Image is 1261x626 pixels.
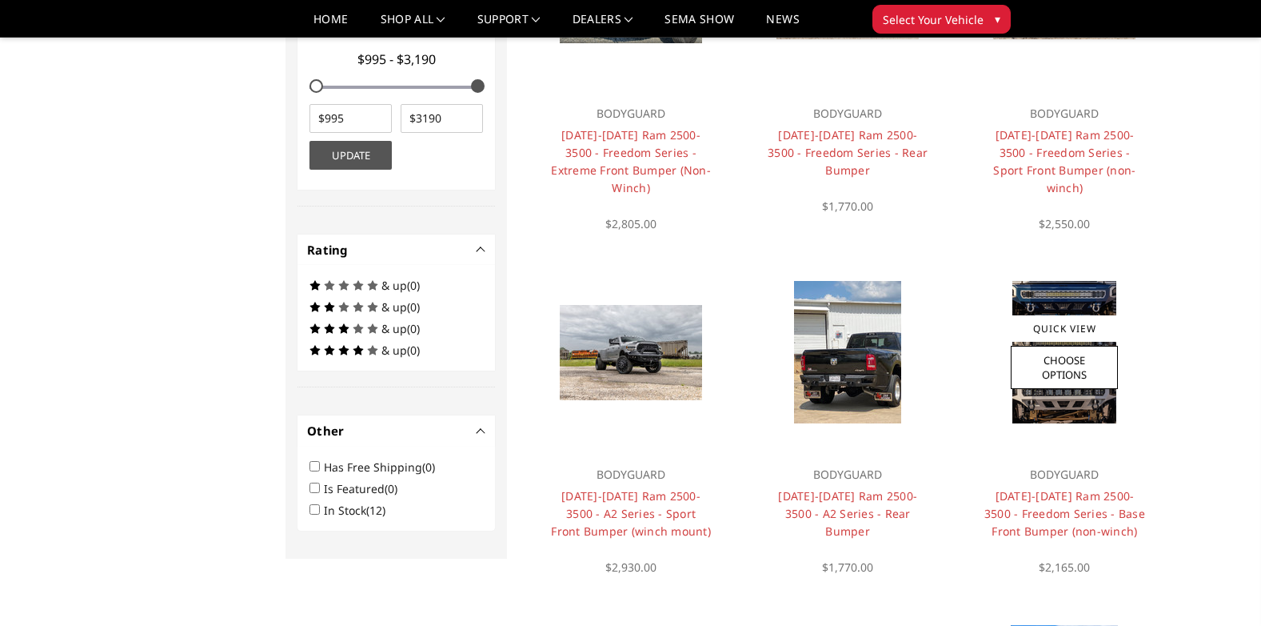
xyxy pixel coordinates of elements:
a: [DATE]-[DATE] Ram 2500-3500 - Freedom Series - Rear Bumper [768,127,928,178]
button: - [477,427,485,435]
h4: Rating [307,241,485,259]
p: BODYGUARD [984,465,1145,484]
a: Dealers [573,14,633,37]
span: (0) [407,278,420,293]
p: BODYGUARD [984,104,1145,123]
p: BODYGUARD [550,104,711,123]
a: News [766,14,799,37]
span: & up [381,299,407,315]
span: (0) [422,459,435,475]
input: $3190 [401,104,483,133]
span: Select Your Vehicle [883,11,984,28]
span: & up [381,343,407,358]
span: $2,930.00 [605,560,656,575]
p: BODYGUARD [768,104,928,123]
p: BODYGUARD [768,465,928,484]
span: (0) [407,343,420,358]
label: Is Featured [324,481,407,496]
span: (12) [366,503,385,518]
label: In Stock [324,503,395,518]
button: - [477,246,485,254]
span: $1,770.00 [822,199,873,214]
a: Quick View [1011,315,1118,342]
a: [DATE]-[DATE] Ram 2500-3500 - Freedom Series - Extreme Front Bumper (Non-Winch) [551,127,711,195]
a: Home [313,14,348,37]
iframe: Chat Widget [1181,549,1261,626]
a: [DATE]-[DATE] Ram 2500-3500 - Freedom Series - Base Front Bumper (non-winch) [984,488,1145,539]
span: (0) [385,481,397,496]
label: Has Free Shipping [324,459,445,475]
span: $2,165.00 [1039,560,1090,575]
a: SEMA Show [664,14,734,37]
span: $2,805.00 [605,216,656,231]
span: $2,550.00 [1039,216,1090,231]
a: [DATE]-[DATE] Ram 2500-3500 - Freedom Series - Sport Front Bumper (non-winch) [993,127,1135,195]
span: $1,770.00 [822,560,873,575]
p: BODYGUARD [550,465,711,484]
span: (0) [407,321,420,336]
a: [DATE]-[DATE] Ram 2500-3500 - A2 Series - Rear Bumper [778,488,917,539]
a: Choose Options [1011,346,1118,389]
span: & up [381,278,407,293]
button: Select Your Vehicle [872,5,1011,34]
a: [DATE]-[DATE] Ram 2500-3500 - A2 Series - Sport Front Bumper (winch mount) [551,488,711,539]
a: Support [477,14,541,37]
span: & up [381,321,407,336]
span: ▾ [995,10,1000,27]
a: shop all [381,14,445,37]
button: Update [309,141,392,170]
h4: Other [307,422,485,440]
input: $995 [309,104,392,133]
span: (0) [407,299,420,315]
